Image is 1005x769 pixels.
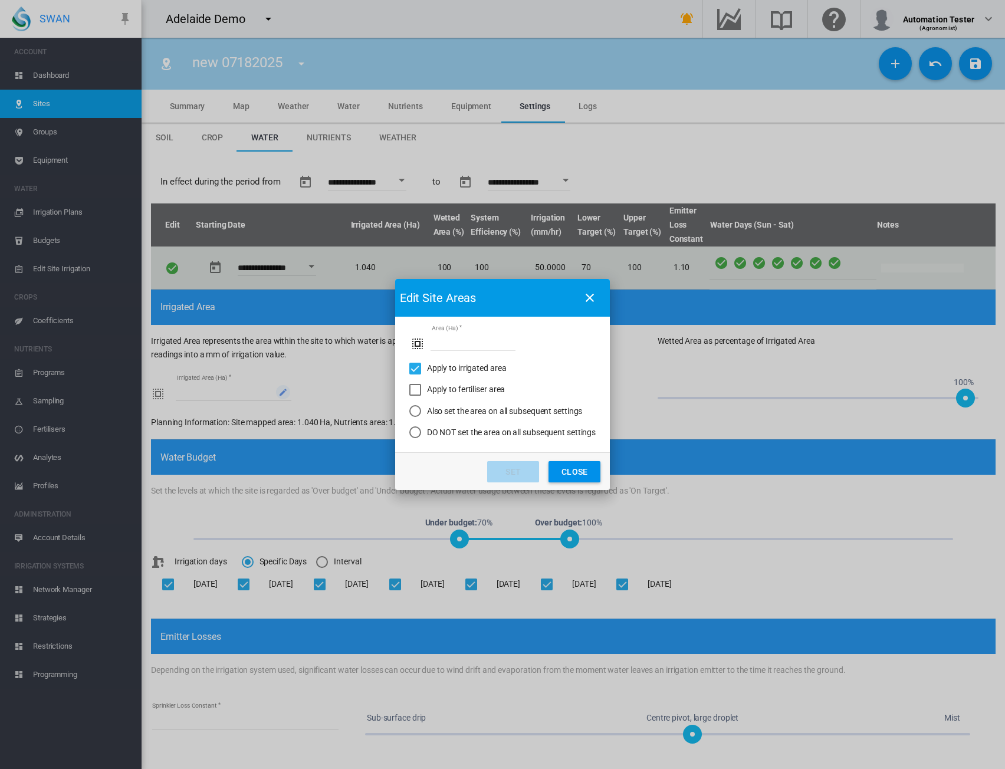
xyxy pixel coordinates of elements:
[578,286,602,310] button: icon-close
[549,461,600,482] button: Close
[427,363,507,374] div: Apply to irrigated area
[395,279,610,490] md-dialog: Area (Ha) ...
[487,461,539,482] button: Set
[410,337,425,351] md-icon: icon-select-all
[400,290,574,306] span: Edit Site Areas
[409,363,507,374] md-checkbox: Apply to irrigated area
[409,405,596,417] md-radio-button: Also set the area on all subsequent settings
[583,291,597,305] md-icon: icon-close
[409,384,505,396] md-checkbox: Apply to fertiliser area
[409,426,596,438] md-radio-button: DO NOT set the area on all subsequent settings
[427,384,505,396] div: Apply to fertiliser area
